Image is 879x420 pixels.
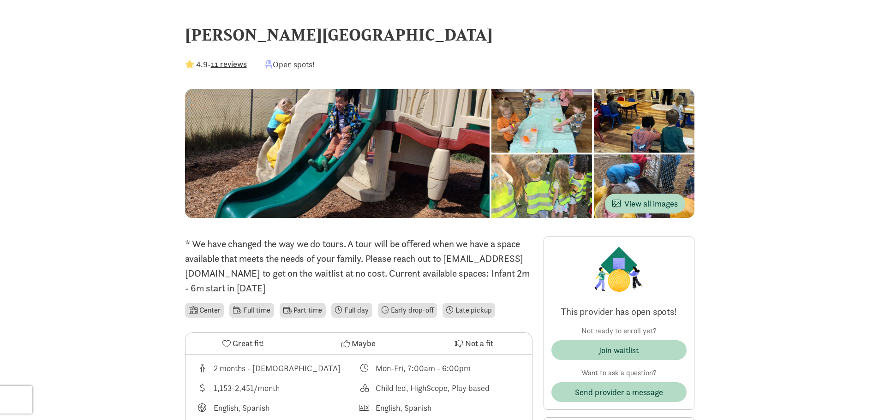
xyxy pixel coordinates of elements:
[378,303,437,318] li: Early drop-off
[280,303,326,318] li: Part time
[551,325,687,337] p: Not ready to enroll yet?
[352,337,376,349] span: Maybe
[359,382,521,394] div: This provider's education philosophy
[575,386,663,398] span: Send provider a message
[416,333,532,354] button: Not a fit
[612,197,678,210] span: View all images
[551,305,687,318] p: This provider has open spots!
[214,362,341,374] div: 2 months - [DEMOGRAPHIC_DATA]
[233,337,264,349] span: Great fit!
[376,402,431,414] div: English, Spanish
[465,337,493,349] span: Not a fit
[196,59,208,70] strong: 4.9
[551,340,687,360] button: Join waitlist
[185,333,301,354] button: Great fit!
[376,382,490,394] div: Child led, HighScope, Play based
[605,194,685,213] button: View all images
[214,382,280,394] div: 1,153-2,451/month
[185,58,247,71] div: -
[359,402,521,414] div: Languages spoken
[185,237,532,296] p: * We have changed the way we do tours. A tour will be offered when we have a space available that...
[229,303,274,318] li: Full time
[599,344,639,356] div: Join waitlist
[214,402,269,414] div: English, Spanish
[185,303,224,318] li: Center
[211,58,247,70] button: 11 reviews
[185,22,694,47] div: [PERSON_NAME][GEOGRAPHIC_DATA]
[301,333,416,354] button: Maybe
[592,244,646,294] img: Provider logo
[376,362,471,374] div: Mon-Fri, 7:00am - 6:00pm
[331,303,372,318] li: Full day
[359,362,521,374] div: Class schedule
[197,382,359,394] div: Average tuition for this program
[197,402,359,414] div: Languages taught
[551,367,687,379] p: Want to ask a question?
[551,382,687,402] button: Send provider a message
[265,58,315,71] div: Open spots!
[197,362,359,374] div: Age range for children that this provider cares for
[442,303,495,318] li: Late pickup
